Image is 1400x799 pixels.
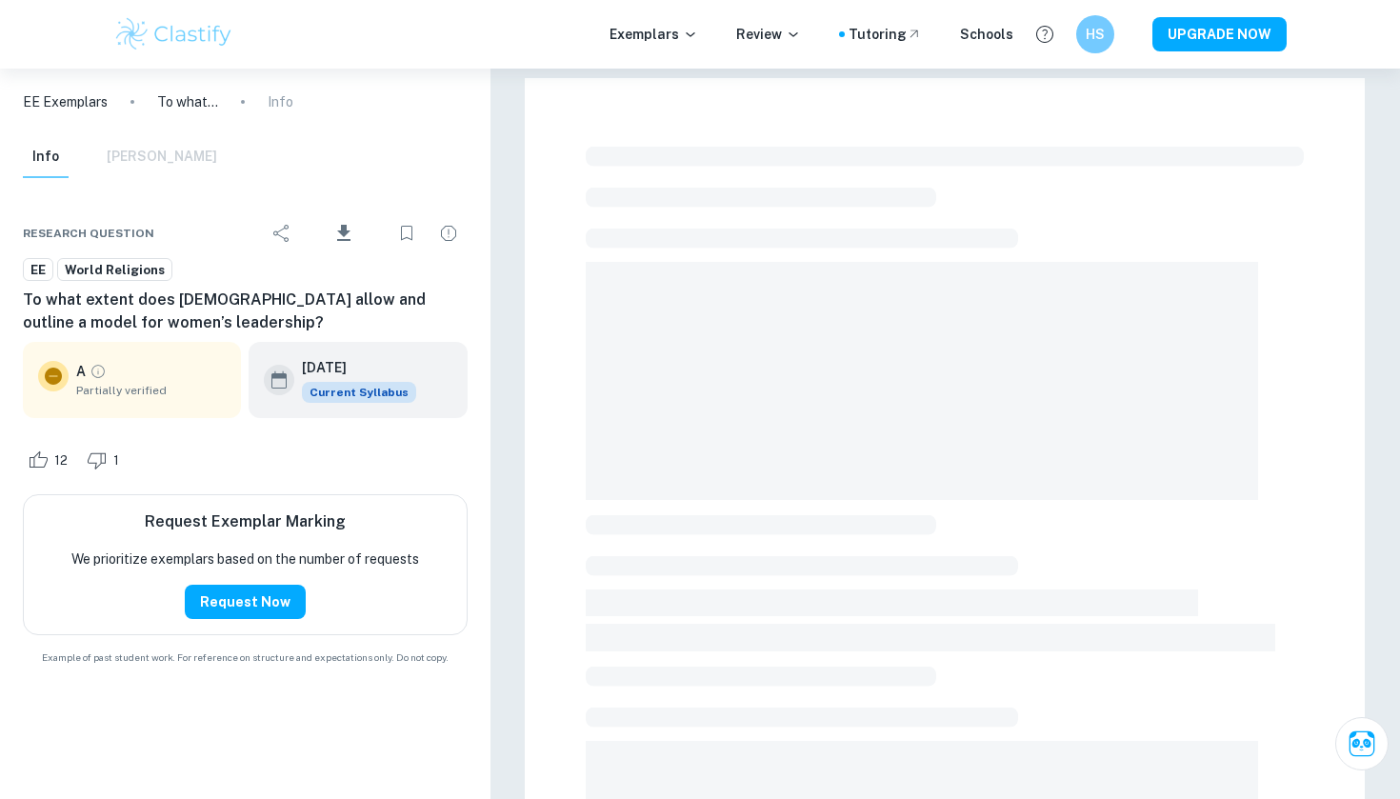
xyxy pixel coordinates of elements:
[302,357,401,378] h6: [DATE]
[1076,15,1114,53] button: HS
[71,549,419,569] p: We prioritize exemplars based on the number of requests
[1085,24,1107,45] h6: HS
[185,585,306,619] button: Request Now
[23,91,108,112] a: EE Exemplars
[1335,717,1389,770] button: Ask Clai
[23,258,53,282] a: EE
[268,91,293,112] p: Info
[90,363,107,380] a: Grade partially verified
[849,24,922,45] a: Tutoring
[263,214,301,252] div: Share
[23,650,468,665] span: Example of past student work. For reference on structure and expectations only. Do not copy.
[736,24,801,45] p: Review
[430,214,468,252] div: Report issue
[44,451,78,470] span: 12
[610,24,698,45] p: Exemplars
[23,136,69,178] button: Info
[103,451,130,470] span: 1
[305,209,384,258] div: Download
[1029,18,1061,50] button: Help and Feedback
[23,289,468,334] h6: To what extent does [DEMOGRAPHIC_DATA] allow and outline a model for women’s leadership?
[23,445,78,475] div: Like
[24,261,52,280] span: EE
[960,24,1013,45] a: Schools
[1152,17,1287,51] button: UPGRADE NOW
[23,225,154,242] span: Research question
[113,15,234,53] img: Clastify logo
[388,214,426,252] div: Bookmark
[145,510,346,533] h6: Request Exemplar Marking
[57,258,172,282] a: World Religions
[302,382,416,403] span: Current Syllabus
[58,261,171,280] span: World Religions
[76,382,226,399] span: Partially verified
[76,361,86,382] p: A
[302,382,416,403] div: This exemplar is based on the current syllabus. Feel free to refer to it for inspiration/ideas wh...
[157,91,218,112] p: To what extent does [DEMOGRAPHIC_DATA] allow and outline a model for women’s leadership?
[82,445,130,475] div: Dislike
